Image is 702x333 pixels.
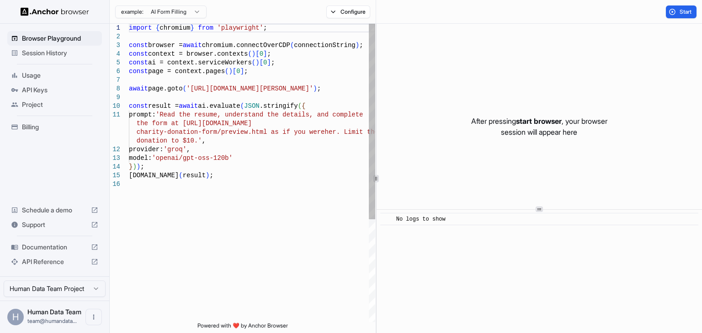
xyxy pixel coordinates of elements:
span: ( [183,85,186,92]
span: start browser [516,116,562,126]
span: page.goto [148,85,183,92]
span: await [179,102,198,110]
div: H [7,309,24,325]
div: 2 [110,32,120,41]
span: browser = [148,42,183,49]
span: ; [209,172,213,179]
span: 'openai/gpt-oss-120b' [152,154,232,162]
span: chromium [160,24,190,32]
span: ] [240,68,244,75]
div: 12 [110,145,120,154]
span: Usage [22,71,98,80]
span: 'playwright' [217,24,263,32]
span: example: [121,8,144,16]
span: context = browser.contexts [148,50,248,58]
div: API Reference [7,254,102,269]
span: ​ [385,215,389,224]
span: JSON [244,102,260,110]
button: Start [666,5,697,18]
span: charity-donation-form/preview.html as if you were [137,128,325,136]
span: ) [206,172,209,179]
div: 4 [110,50,120,58]
div: API Keys [7,83,102,97]
span: ) [356,42,359,49]
span: result = [148,102,179,110]
span: const [129,59,148,66]
div: 7 [110,76,120,85]
span: [ [255,50,259,58]
span: await [129,85,148,92]
span: .stringify [260,102,298,110]
span: '[URL][DOMAIN_NAME][PERSON_NAME]' [186,85,313,92]
span: } [129,163,133,170]
span: team@humandata.dev [27,317,77,324]
span: Support [22,220,87,229]
div: Billing [7,120,102,134]
span: ; [271,59,275,66]
div: Browser Playground [7,31,102,46]
div: Documentation [7,240,102,254]
span: [ [260,59,263,66]
span: const [129,102,148,110]
span: import [129,24,152,32]
span: ) [313,85,317,92]
span: { [302,102,305,110]
span: connectionString [294,42,355,49]
span: } [190,24,194,32]
div: Support [7,217,102,232]
div: 5 [110,58,120,67]
span: API Reference [22,257,87,266]
span: Documentation [22,243,87,252]
div: 3 [110,41,120,50]
div: Project [7,97,102,112]
span: 'Read the resume, understand the details, and comp [156,111,348,118]
span: [ [233,68,236,75]
span: Human Data Team [27,308,81,316]
span: lete [348,111,363,118]
span: Schedule a demo [22,206,87,215]
span: ) [137,163,140,170]
div: Session History [7,46,102,60]
span: ( [290,42,294,49]
span: No logs to show [396,216,446,222]
span: ( [252,59,255,66]
div: Schedule a demo [7,203,102,217]
span: Billing [22,122,98,132]
span: ai.evaluate [198,102,240,110]
span: model: [129,154,152,162]
span: ( [225,68,229,75]
div: 9 [110,93,120,102]
span: ai = context.serviceWorkers [148,59,252,66]
span: const [129,42,148,49]
span: ] [267,59,271,66]
span: ) [133,163,136,170]
button: Configure [326,5,371,18]
span: ) [255,59,259,66]
span: ) [229,68,232,75]
span: ; [317,85,321,92]
p: After pressing , your browser session will appear here [471,116,607,137]
div: 11 [110,111,120,119]
span: ; [244,68,248,75]
span: Session History [22,48,98,58]
span: chromium.connectOverCDP [202,42,290,49]
span: await [183,42,202,49]
div: 6 [110,67,120,76]
span: provider: [129,146,164,153]
img: Anchor Logo [21,7,89,16]
span: page = context.pages [148,68,225,75]
span: ; [267,50,271,58]
span: result [183,172,206,179]
span: ) [252,50,255,58]
span: ] [263,50,267,58]
div: 1 [110,24,120,32]
button: Open menu [85,309,102,325]
span: donation to $10.' [137,137,202,144]
span: ; [140,163,144,170]
div: 13 [110,154,120,163]
span: ( [298,102,302,110]
span: API Keys [22,85,98,95]
span: const [129,68,148,75]
div: 10 [110,102,120,111]
span: , [186,146,190,153]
